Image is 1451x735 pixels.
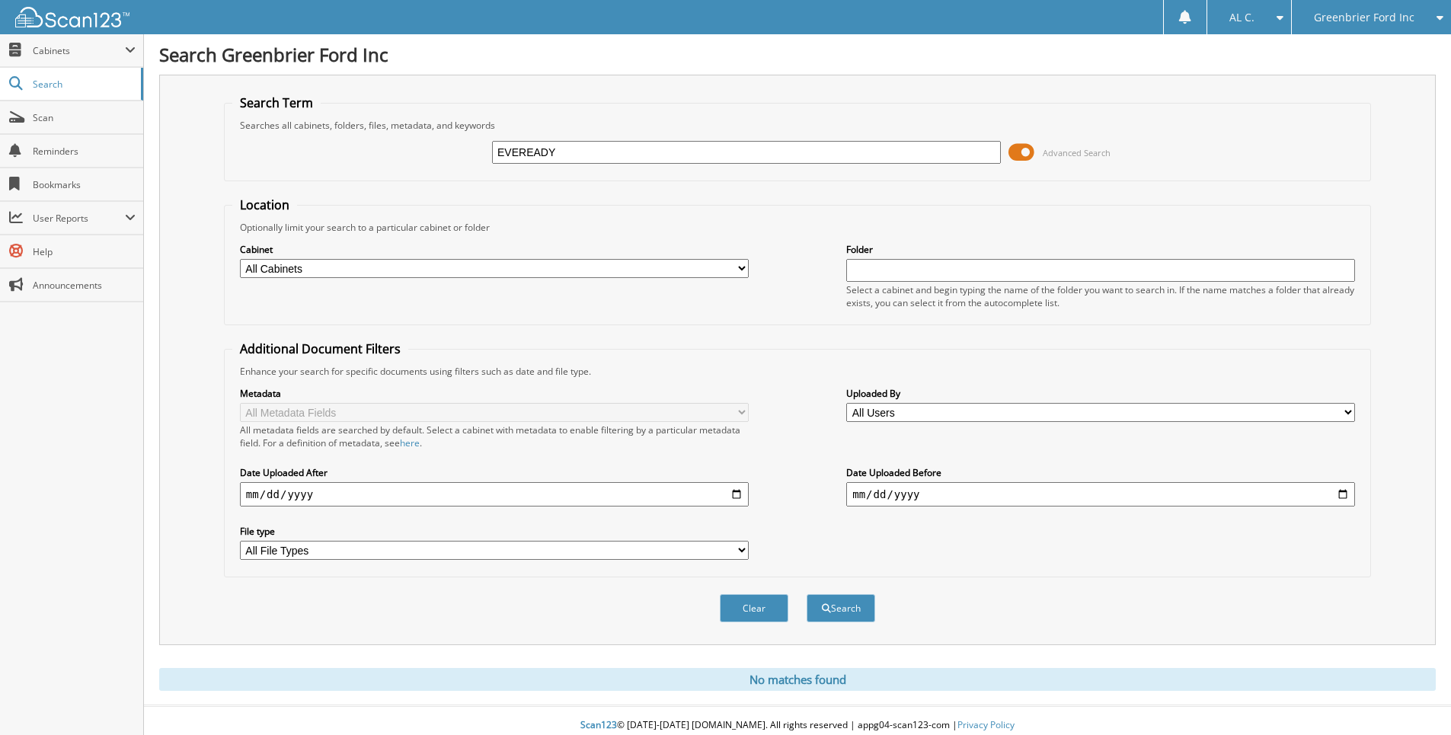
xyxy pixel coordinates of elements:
[240,525,749,538] label: File type
[159,42,1436,67] h1: Search Greenbrier Ford Inc
[232,94,321,111] legend: Search Term
[1043,147,1111,158] span: Advanced Search
[232,119,1363,132] div: Searches all cabinets, folders, files, metadata, and keywords
[1229,13,1254,22] span: AL C.
[807,594,875,622] button: Search
[240,466,749,479] label: Date Uploaded After
[580,718,617,731] span: Scan123
[240,482,749,507] input: start
[33,78,133,91] span: Search
[846,387,1355,400] label: Uploaded By
[846,283,1355,309] div: Select a cabinet and begin typing the name of the folder you want to search in. If the name match...
[240,423,749,449] div: All metadata fields are searched by default. Select a cabinet with metadata to enable filtering b...
[232,221,1363,234] div: Optionally limit your search to a particular cabinet or folder
[846,466,1355,479] label: Date Uploaded Before
[232,197,297,213] legend: Location
[33,212,125,225] span: User Reports
[957,718,1015,731] a: Privacy Policy
[33,279,136,292] span: Announcements
[159,668,1436,691] div: No matches found
[15,7,129,27] img: scan123-logo-white.svg
[232,365,1363,378] div: Enhance your search for specific documents using filters such as date and file type.
[33,145,136,158] span: Reminders
[1314,13,1414,22] span: Greenbrier Ford Inc
[400,436,420,449] a: here
[846,482,1355,507] input: end
[720,594,788,622] button: Clear
[33,111,136,124] span: Scan
[232,340,408,357] legend: Additional Document Filters
[240,387,749,400] label: Metadata
[846,243,1355,256] label: Folder
[33,245,136,258] span: Help
[33,44,125,57] span: Cabinets
[33,178,136,191] span: Bookmarks
[240,243,749,256] label: Cabinet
